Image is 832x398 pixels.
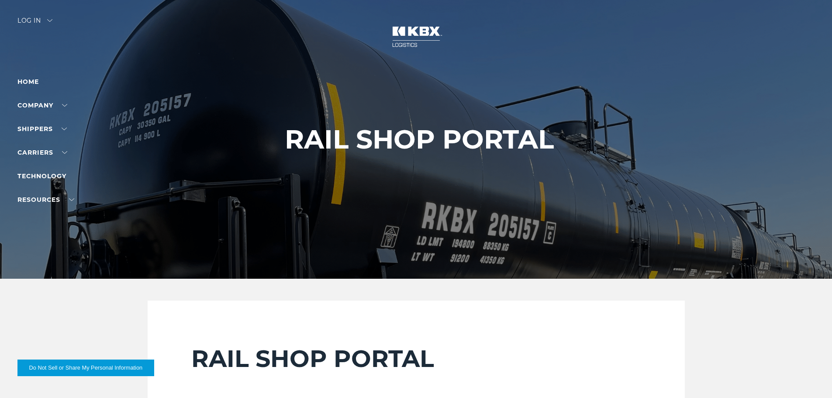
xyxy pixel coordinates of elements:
[383,17,449,56] img: kbx logo
[17,149,67,156] a: Carriers
[17,172,66,180] a: Technology
[17,101,67,109] a: Company
[17,78,39,86] a: Home
[17,17,52,30] div: Log in
[17,125,67,133] a: SHIPPERS
[47,19,52,22] img: arrow
[17,196,74,204] a: RESOURCES
[17,360,154,376] button: Do Not Sell or Share My Personal Information
[191,344,641,373] h2: RAIL SHOP PORTAL
[285,125,554,154] h1: RAIL SHOP PORTAL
